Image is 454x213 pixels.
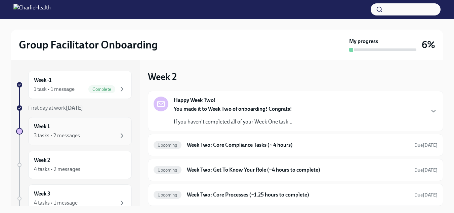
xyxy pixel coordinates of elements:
[66,105,83,111] strong: [DATE]
[174,106,292,112] strong: You made it to Week Two of onboarding! Congrats!
[154,165,438,175] a: UpcomingWeek Two: Get To Know Your Role (~4 hours to complete)Due[DATE]
[423,142,438,148] strong: [DATE]
[154,140,438,150] a: UpcomingWeek Two: Core Compliance Tasks (~ 4 hours)Due[DATE]
[414,167,438,173] span: Due
[414,142,438,148] span: September 29th, 2025 10:00
[13,4,51,15] img: CharlieHealth
[148,71,177,83] h3: Week 2
[28,105,83,111] span: First day at work
[34,85,75,93] div: 1 task • 1 message
[414,167,438,173] span: September 29th, 2025 10:00
[154,168,181,173] span: Upcoming
[174,118,292,126] p: If you haven't completed all of your Week One task...
[34,156,50,164] h6: Week 2
[16,117,132,145] a: Week 13 tasks • 2 messages
[16,71,132,99] a: Week -11 task • 1 messageComplete
[422,39,435,51] h3: 6%
[414,142,438,148] span: Due
[414,192,438,198] span: September 29th, 2025 10:00
[34,123,50,130] h6: Week 1
[423,192,438,198] strong: [DATE]
[154,192,181,198] span: Upcoming
[154,143,181,148] span: Upcoming
[34,132,80,139] div: 3 tasks • 2 messages
[154,189,438,200] a: UpcomingWeek Two: Core Processes (~1.25 hours to complete)Due[DATE]
[414,192,438,198] span: Due
[349,38,378,45] strong: My progress
[187,166,409,174] h6: Week Two: Get To Know Your Role (~4 hours to complete)
[34,166,80,173] div: 4 tasks • 2 messages
[16,184,132,213] a: Week 34 tasks • 1 message
[423,167,438,173] strong: [DATE]
[174,97,216,104] strong: Happy Week Two!
[187,191,409,199] h6: Week Two: Core Processes (~1.25 hours to complete)
[34,190,50,198] h6: Week 3
[34,76,51,84] h6: Week -1
[19,38,158,51] h2: Group Facilitator Onboarding
[16,104,132,112] a: First day at work[DATE]
[34,199,78,207] div: 4 tasks • 1 message
[88,87,115,92] span: Complete
[187,141,409,149] h6: Week Two: Core Compliance Tasks (~ 4 hours)
[16,151,132,179] a: Week 24 tasks • 2 messages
